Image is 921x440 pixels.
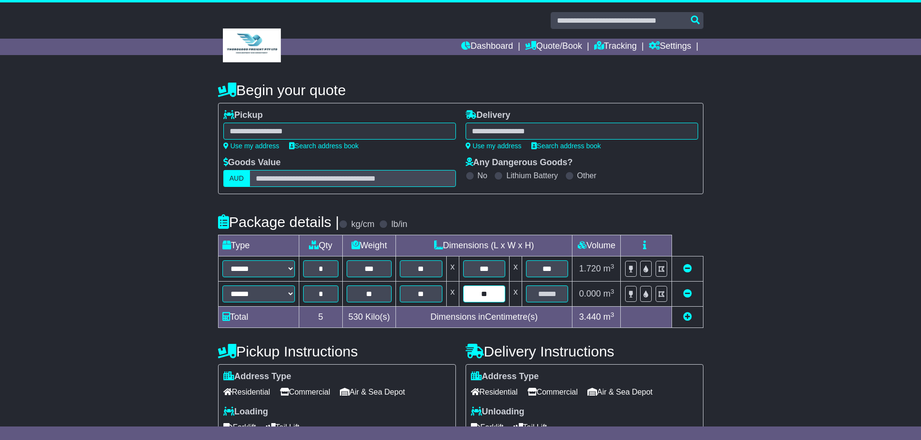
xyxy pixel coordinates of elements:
span: 530 [349,312,363,322]
td: Dimensions (L x W x H) [396,235,572,256]
label: kg/cm [351,219,374,230]
td: 5 [299,307,343,328]
label: Any Dangerous Goods? [466,157,573,168]
td: Total [218,307,299,328]
a: Use my address [223,142,279,150]
a: Search address book [289,142,359,150]
a: Dashboard [461,39,513,55]
label: Goods Value [223,157,281,168]
a: Remove this item [683,289,692,298]
span: m [603,289,614,298]
span: Residential [471,384,518,399]
span: Commercial [280,384,330,399]
span: 3.440 [579,312,601,322]
sup: 3 [611,311,614,318]
label: No [478,171,487,180]
span: 0.000 [579,289,601,298]
td: x [509,256,522,282]
sup: 3 [611,288,614,295]
span: Residential [223,384,270,399]
a: Settings [649,39,691,55]
a: Tracking [594,39,637,55]
label: Lithium Battery [506,171,558,180]
span: 1.720 [579,264,601,273]
label: lb/in [391,219,407,230]
h4: Begin your quote [218,82,703,98]
td: Qty [299,235,343,256]
a: Quote/Book [525,39,582,55]
td: Kilo(s) [343,307,396,328]
td: x [446,282,459,307]
span: Forklift [471,420,504,435]
span: m [603,312,614,322]
label: AUD [223,170,250,187]
h4: Pickup Instructions [218,343,456,359]
a: Remove this item [683,264,692,273]
td: Volume [572,235,621,256]
label: Loading [223,407,268,417]
span: Air & Sea Depot [340,384,405,399]
a: Use my address [466,142,522,150]
label: Other [577,171,597,180]
span: m [603,264,614,273]
label: Delivery [466,110,511,121]
td: Weight [343,235,396,256]
span: Tail Lift [266,420,300,435]
h4: Package details | [218,214,339,230]
span: Air & Sea Depot [587,384,653,399]
a: Search address book [531,142,601,150]
label: Unloading [471,407,525,417]
td: Dimensions in Centimetre(s) [396,307,572,328]
sup: 3 [611,263,614,270]
label: Pickup [223,110,263,121]
h4: Delivery Instructions [466,343,703,359]
label: Address Type [223,371,292,382]
td: x [509,282,522,307]
td: x [446,256,459,282]
span: Forklift [223,420,256,435]
label: Address Type [471,371,539,382]
span: Tail Lift [513,420,547,435]
span: Commercial [527,384,578,399]
a: Add new item [683,312,692,322]
td: Type [218,235,299,256]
